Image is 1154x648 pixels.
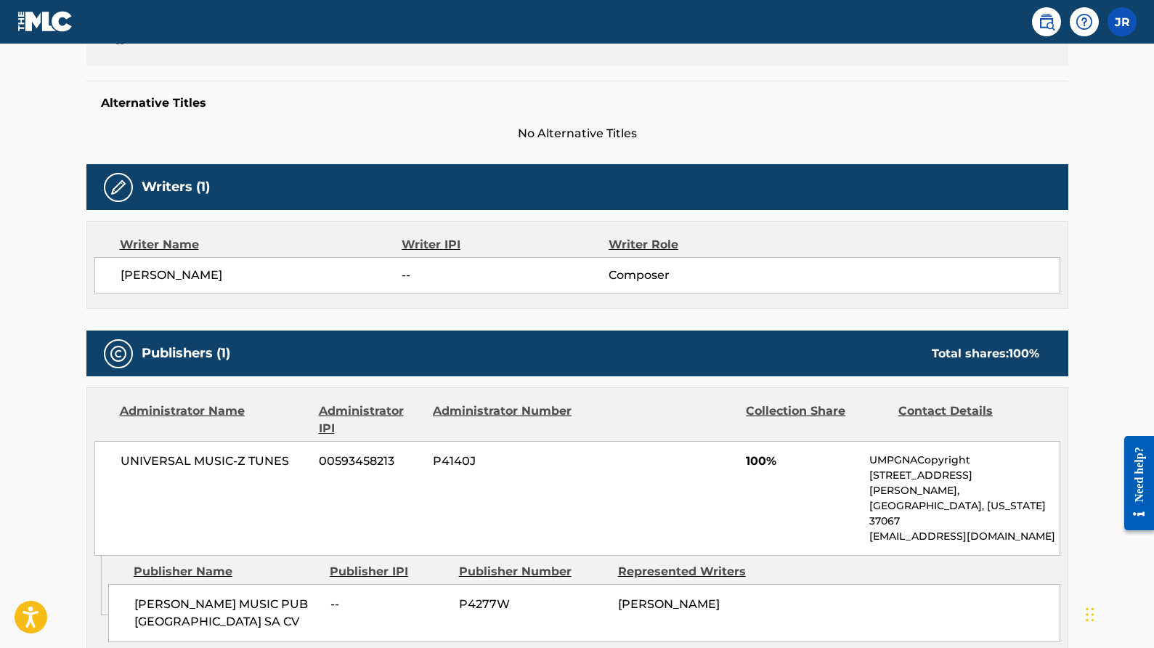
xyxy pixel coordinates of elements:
[134,596,320,631] span: [PERSON_NAME] MUSIC PUB [GEOGRAPHIC_DATA] SA CV
[869,468,1059,498] p: [STREET_ADDRESS][PERSON_NAME],
[101,96,1054,110] h5: Alternative Titles
[120,402,308,437] div: Administrator Name
[1009,347,1039,360] span: 100 %
[402,267,608,284] span: --
[459,596,607,613] span: P4277W
[609,236,797,254] div: Writer Role
[1076,13,1093,31] img: help
[110,345,127,363] img: Publishers
[110,179,127,196] img: Writers
[1070,7,1099,36] div: Help
[746,453,858,470] span: 100%
[120,236,402,254] div: Writer Name
[121,267,402,284] span: [PERSON_NAME]
[1081,578,1154,648] iframe: Chat Widget
[121,453,309,470] span: UNIVERSAL MUSIC-Z TUNES
[869,498,1059,529] p: [GEOGRAPHIC_DATA], [US_STATE] 37067
[142,345,230,362] h5: Publishers (1)
[932,345,1039,363] div: Total shares:
[86,125,1068,142] span: No Alternative Titles
[433,402,574,437] div: Administrator Number
[319,402,422,437] div: Administrator IPI
[618,597,720,611] span: [PERSON_NAME]
[1108,7,1137,36] div: User Menu
[330,596,448,613] span: --
[746,402,887,437] div: Collection Share
[869,453,1059,468] p: UMPGNACopyright
[1032,7,1061,36] a: Public Search
[319,453,422,470] span: 00593458213
[142,179,210,195] h5: Writers (1)
[433,453,574,470] span: P4140J
[1086,593,1094,636] div: Drag
[459,563,607,580] div: Publisher Number
[17,11,73,32] img: MLC Logo
[330,563,448,580] div: Publisher IPI
[618,563,766,580] div: Represented Writers
[134,563,319,580] div: Publisher Name
[898,402,1039,437] div: Contact Details
[1038,13,1055,31] img: search
[402,236,609,254] div: Writer IPI
[1113,424,1154,541] iframe: Resource Center
[869,529,1059,544] p: [EMAIL_ADDRESS][DOMAIN_NAME]
[609,267,797,284] span: Composer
